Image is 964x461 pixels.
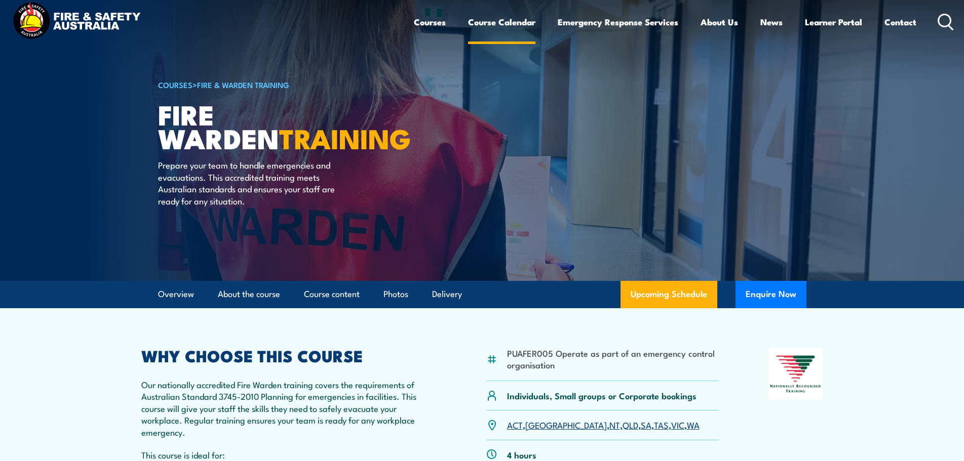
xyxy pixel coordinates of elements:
a: ACT [507,418,523,431]
a: SA [641,418,651,431]
a: QLD [623,418,638,431]
a: Fire & Warden Training [197,79,289,90]
p: 4 hours [507,449,536,460]
li: PUAFER005 Operate as part of an emergency control organisation [507,347,719,371]
button: Enquire Now [736,281,806,308]
a: Overview [158,281,194,308]
h2: WHY CHOOSE THIS COURSE [141,348,437,362]
a: Emergency Response Services [558,9,678,35]
a: News [760,9,783,35]
img: Nationally Recognised Training logo. [768,348,823,400]
a: Photos [383,281,408,308]
a: NT [609,418,620,431]
strong: TRAINING [279,116,411,158]
a: Learner Portal [805,9,862,35]
p: Our nationally accredited Fire Warden training covers the requirements of Australian Standard 374... [141,379,437,438]
a: About Us [701,9,738,35]
p: Individuals, Small groups or Corporate bookings [507,390,697,401]
a: WA [687,418,700,431]
a: Courses [414,9,446,35]
a: Course content [304,281,360,308]
h6: > [158,78,408,91]
a: [GEOGRAPHIC_DATA] [525,418,607,431]
h1: Fire Warden [158,102,408,149]
a: Course Calendar [468,9,535,35]
a: TAS [654,418,669,431]
p: This course is ideal for: [141,449,437,460]
a: Delivery [432,281,462,308]
a: Contact [884,9,916,35]
p: Prepare your team to handle emergencies and evacuations. This accredited training meets Australia... [158,159,343,206]
a: Upcoming Schedule [621,281,717,308]
a: COURSES [158,79,192,90]
a: VIC [671,418,684,431]
p: , , , , , , , [507,419,700,431]
a: About the course [218,281,280,308]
